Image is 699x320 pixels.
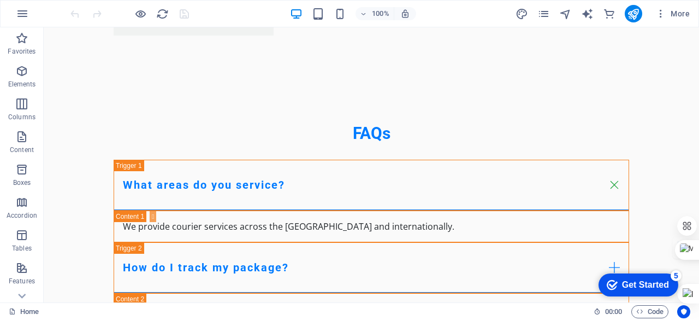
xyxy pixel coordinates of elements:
p: Features [9,277,35,286]
span: : [613,307,614,316]
p: Accordion [7,211,37,220]
button: reload [156,7,169,20]
button: More [651,5,694,22]
button: Usercentrics [677,305,690,318]
p: Elements [8,80,36,89]
span: Code [636,305,664,318]
button: design [516,7,529,20]
button: publish [625,5,642,22]
button: Code [631,305,668,318]
button: navigator [559,7,572,20]
h6: Session time [594,305,623,318]
button: pages [537,7,550,20]
a: Click to cancel selection. Double-click to open Pages [9,305,39,318]
button: text_generator [581,7,594,20]
p: Columns [8,113,35,121]
button: commerce [603,7,616,20]
span: 00 00 [605,305,622,318]
div: Get Started [29,12,76,22]
i: Reload page [156,8,169,20]
button: Click here to leave preview mode and continue editing [134,7,147,20]
span: More [655,8,690,19]
p: Favorites [8,47,35,56]
p: Tables [12,244,32,253]
p: Boxes [13,178,31,187]
h6: 100% [372,7,389,20]
i: Design (Ctrl+Alt+Y) [516,8,528,20]
i: On resize automatically adjust zoom level to fit chosen device. [400,9,410,19]
div: Get Started 5 items remaining, 0% complete [6,5,86,28]
p: Content [10,146,34,154]
div: 5 [78,2,89,13]
button: 100% [356,7,394,20]
i: Pages (Ctrl+Alt+S) [537,8,550,20]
